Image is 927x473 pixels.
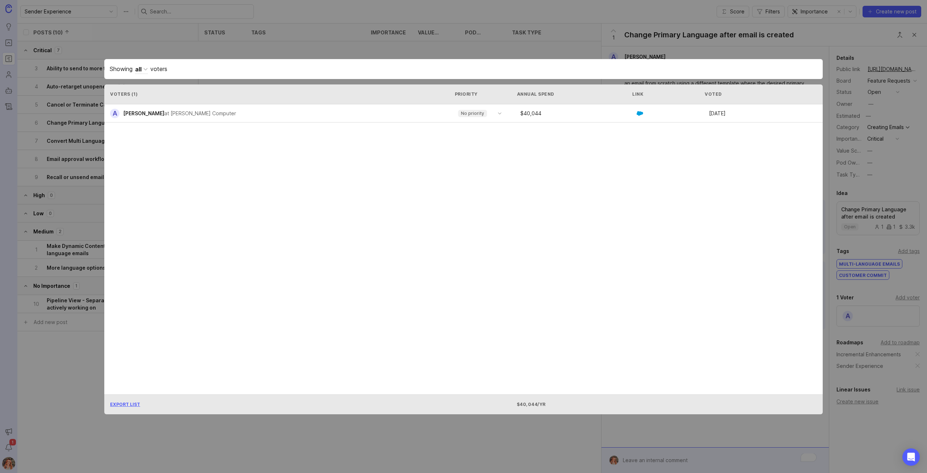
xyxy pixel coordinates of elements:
[517,401,630,407] div: $40,044/yr
[494,111,506,116] svg: toggle icon
[110,91,448,97] div: Voters ( 1 )
[110,402,140,407] span: Export List
[454,108,506,119] div: toggle menu
[164,109,236,117] div: at [PERSON_NAME] Computer
[637,110,643,117] img: GKxMRLiRsgdWqxrdBeWfGK5kaZ2alx1WifDSa2kSTsK6wyJURKhUuPoQRYzjholVGzT2A2owx2gHwZoyZHHCYJ8YNOAZj3DSg...
[632,91,643,97] div: Link
[705,91,817,97] div: Voted
[135,65,142,74] div: all
[517,91,630,97] div: Annual Spend
[110,109,242,118] a: A[PERSON_NAME]at [PERSON_NAME] Computer
[709,110,726,116] time: [DATE]
[455,91,503,97] div: Priority
[902,448,920,466] div: Open Intercom Messenger
[110,109,119,118] div: A
[517,111,637,116] div: $ 40,044
[123,110,164,116] span: [PERSON_NAME]
[461,111,484,116] p: No priority
[110,65,817,74] div: Showing voters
